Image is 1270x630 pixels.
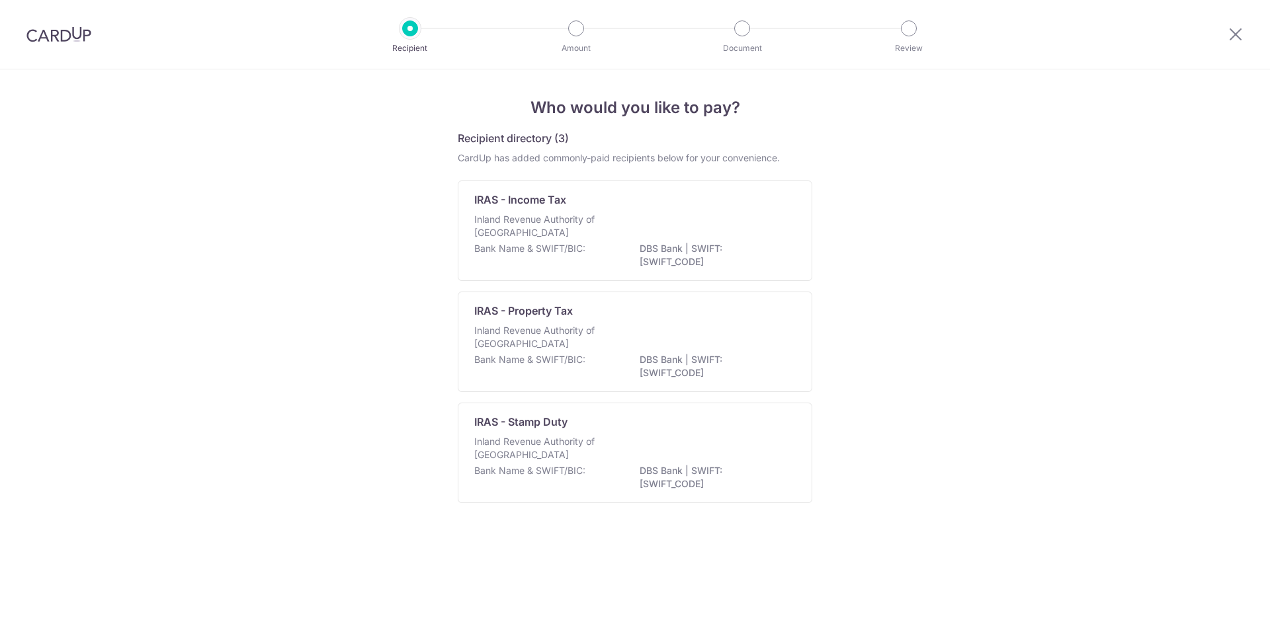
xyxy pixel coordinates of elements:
div: CardUp has added commonly-paid recipients below for your convenience. [458,151,812,165]
p: Review [860,42,958,55]
h5: Recipient directory (3) [458,130,569,146]
p: DBS Bank | SWIFT: [SWIFT_CODE] [640,464,788,491]
p: IRAS - Stamp Duty [474,414,568,430]
p: Bank Name & SWIFT/BIC: [474,353,585,366]
p: Recipient [361,42,459,55]
iframe: Opens a widget where you can find more information [1185,590,1257,623]
p: Inland Revenue Authority of [GEOGRAPHIC_DATA] [474,213,614,239]
p: Bank Name & SWIFT/BIC: [474,242,585,255]
p: Bank Name & SWIFT/BIC: [474,464,585,477]
h4: Who would you like to pay? [458,96,812,120]
p: Inland Revenue Authority of [GEOGRAPHIC_DATA] [474,324,614,350]
p: Inland Revenue Authority of [GEOGRAPHIC_DATA] [474,435,614,461]
p: DBS Bank | SWIFT: [SWIFT_CODE] [640,353,788,379]
p: Document [693,42,791,55]
p: IRAS - Income Tax [474,192,566,208]
img: CardUp [26,26,91,42]
p: DBS Bank | SWIFT: [SWIFT_CODE] [640,242,788,268]
p: IRAS - Property Tax [474,303,573,319]
p: Amount [527,42,625,55]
